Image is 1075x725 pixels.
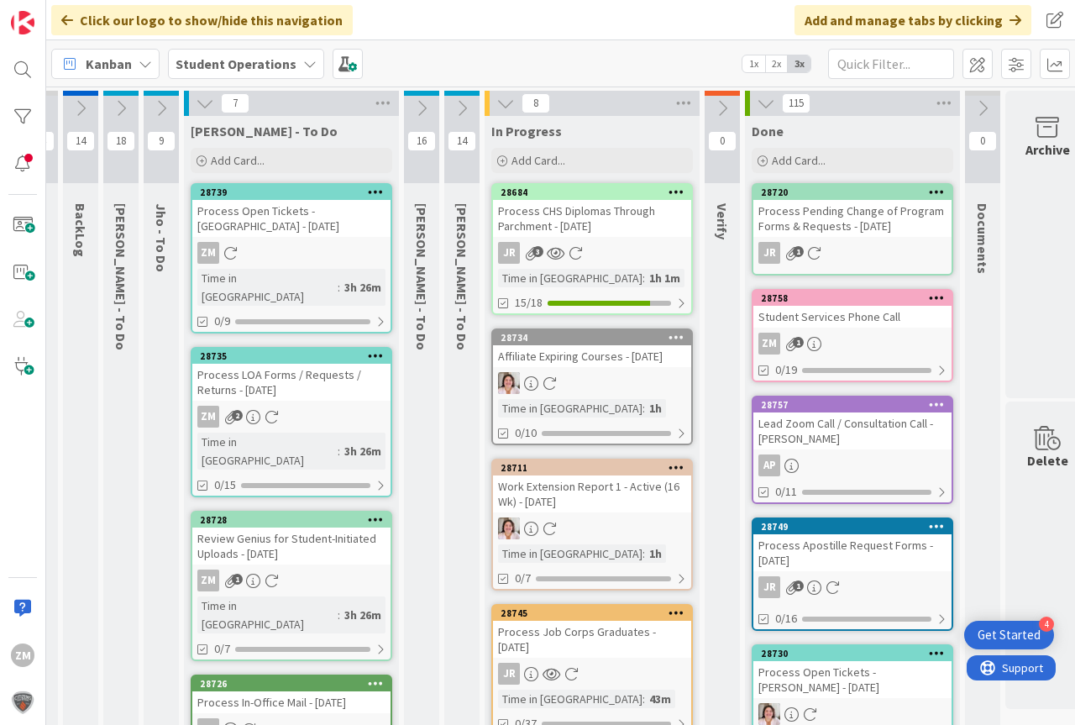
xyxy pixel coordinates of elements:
[491,183,693,315] a: 28684Process CHS Diplomas Through Parchment - [DATE]JRTime in [GEOGRAPHIC_DATA]:1h 1m15/18
[752,289,953,382] a: 28758Student Services Phone CallZM0/19
[214,476,236,494] span: 0/15
[340,442,385,460] div: 3h 26m
[197,406,219,428] div: ZM
[192,242,391,264] div: ZM
[828,49,954,79] input: Quick Filter...
[191,183,392,334] a: 28739Process Open Tickets - [GEOGRAPHIC_DATA] - [DATE]ZMTime in [GEOGRAPHIC_DATA]:3h 26m0/9
[11,644,34,667] div: ZM
[192,406,391,428] div: ZM
[493,460,691,475] div: 28711
[761,187,952,198] div: 28720
[753,519,952,571] div: 28749Process Apostille Request Forms - [DATE]
[191,347,392,497] a: 28735Process LOA Forms / Requests / Returns - [DATE]ZMTime in [GEOGRAPHIC_DATA]:3h 26m0/15
[761,648,952,659] div: 28730
[113,203,129,350] span: Emilie - To Do
[974,203,991,274] span: Documents
[338,606,340,624] span: :
[761,292,952,304] div: 28758
[493,460,691,512] div: 28711Work Extension Report 1 - Active (16 Wk) - [DATE]
[1025,139,1070,160] div: Archive
[232,574,243,585] span: 1
[200,678,391,690] div: 28726
[493,621,691,658] div: Process Job Corps Graduates - [DATE]
[176,55,296,72] b: Student Operations
[515,294,543,312] span: 15/18
[192,528,391,565] div: Review Genius for Student-Initiated Uploads - [DATE]
[448,131,476,151] span: 14
[753,242,952,264] div: JR
[407,131,436,151] span: 16
[714,203,731,239] span: Verify
[752,517,953,631] a: 28749Process Apostille Request Forms - [DATE]JR0/16
[793,337,804,348] span: 1
[964,621,1054,649] div: Open Get Started checklist, remaining modules: 4
[645,690,675,708] div: 43m
[86,54,132,74] span: Kanban
[35,3,76,23] span: Support
[1027,450,1068,470] div: Delete
[753,397,952,412] div: 28757
[192,512,391,528] div: 28728
[498,544,642,563] div: Time in [GEOGRAPHIC_DATA]
[66,131,95,151] span: 14
[788,55,810,72] span: 3x
[753,703,952,725] div: EW
[753,576,952,598] div: JR
[200,514,391,526] div: 28728
[498,269,642,287] div: Time in [GEOGRAPHIC_DATA]
[197,269,338,306] div: Time in [GEOGRAPHIC_DATA]
[753,291,952,328] div: 28758Student Services Phone Call
[753,661,952,698] div: Process Open Tickets - [PERSON_NAME] - [DATE]
[708,131,737,151] span: 0
[192,185,391,237] div: 28739Process Open Tickets - [GEOGRAPHIC_DATA] - [DATE]
[338,278,340,297] span: :
[200,187,391,198] div: 28739
[197,433,338,470] div: Time in [GEOGRAPHIC_DATA]
[978,627,1041,644] div: Get Started
[753,185,952,200] div: 28720
[782,93,810,113] span: 115
[107,131,135,151] span: 18
[192,691,391,713] div: Process In-Office Mail - [DATE]
[753,306,952,328] div: Student Services Phone Call
[758,576,780,598] div: JR
[511,153,565,168] span: Add Card...
[192,200,391,237] div: Process Open Tickets - [GEOGRAPHIC_DATA] - [DATE]
[501,332,691,344] div: 28734
[753,333,952,355] div: ZM
[192,349,391,401] div: 28735Process LOA Forms / Requests / Returns - [DATE]
[493,606,691,658] div: 28745Process Job Corps Graduates - [DATE]
[192,349,391,364] div: 28735
[192,185,391,200] div: 28739
[192,364,391,401] div: Process LOA Forms / Requests / Returns - [DATE]
[413,203,430,350] span: Eric - To Do
[793,581,804,591] span: 1
[501,462,691,474] div: 28711
[197,570,219,591] div: ZM
[493,517,691,539] div: EW
[493,475,691,512] div: Work Extension Report 1 - Active (16 Wk) - [DATE]
[211,153,265,168] span: Add Card...
[753,291,952,306] div: 28758
[758,242,780,264] div: JR
[761,521,952,533] div: 28749
[153,203,170,272] span: Jho - To Do
[498,663,520,685] div: JR
[493,200,691,237] div: Process CHS Diplomas Through Parchment - [DATE]
[493,345,691,367] div: Affiliate Expiring Courses - [DATE]
[753,397,952,449] div: 28757Lead Zoom Call / Consultation Call - [PERSON_NAME]
[515,570,531,587] span: 0/7
[758,333,780,355] div: ZM
[775,610,797,628] span: 0/16
[493,372,691,394] div: EW
[232,410,243,421] span: 2
[340,278,385,297] div: 3h 26m
[772,153,826,168] span: Add Card...
[498,399,642,418] div: Time in [GEOGRAPHIC_DATA]
[498,690,642,708] div: Time in [GEOGRAPHIC_DATA]
[794,5,1031,35] div: Add and manage tabs by clicking
[498,242,520,264] div: JR
[498,517,520,539] img: EW
[645,399,666,418] div: 1h
[191,511,392,661] a: 28728Review Genius for Student-Initiated Uploads - [DATE]ZMTime in [GEOGRAPHIC_DATA]:3h 26m0/7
